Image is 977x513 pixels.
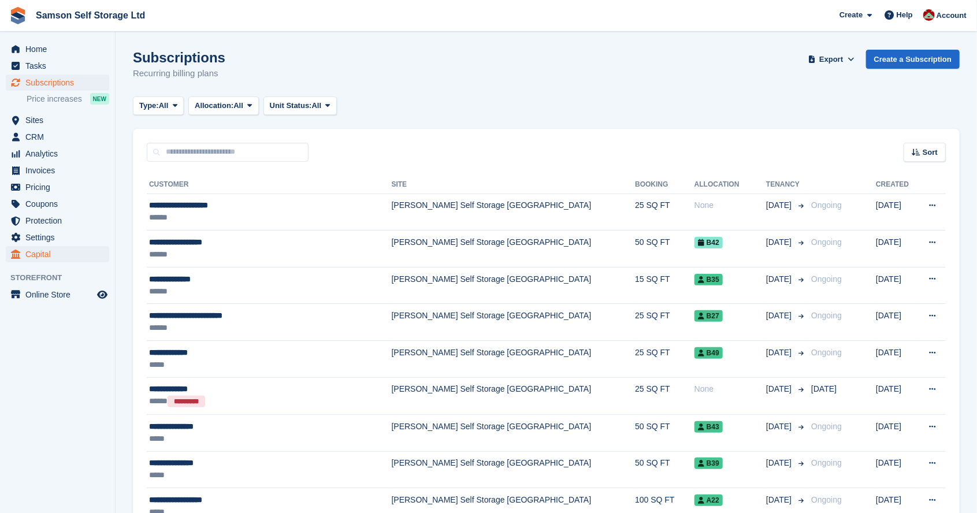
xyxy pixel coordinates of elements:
a: Samson Self Storage Ltd [31,6,150,25]
span: Ongoing [811,274,842,284]
td: [DATE] [876,194,916,231]
span: B43 [694,421,723,433]
a: menu [6,75,109,91]
td: [DATE] [876,304,916,341]
td: 25 SQ FT [635,194,694,231]
span: A22 [694,495,723,506]
span: Ongoing [811,458,842,467]
td: 15 SQ FT [635,267,694,304]
span: Allocation: [195,100,233,111]
span: CRM [25,129,95,145]
span: Export [819,54,843,65]
span: Analytics [25,146,95,162]
span: Storefront [10,272,115,284]
span: Type: [139,100,159,111]
span: Invoices [25,162,95,179]
td: [PERSON_NAME] Self Storage [GEOGRAPHIC_DATA] [392,304,636,341]
td: 25 SQ FT [635,341,694,378]
span: Sort [923,147,938,158]
a: menu [6,146,109,162]
th: Customer [147,176,392,194]
a: menu [6,162,109,179]
div: None [694,383,766,395]
span: Ongoing [811,200,842,210]
td: 50 SQ FT [635,231,694,267]
span: [DATE] [766,421,794,433]
span: B49 [694,347,723,359]
a: Price increases NEW [27,92,109,105]
span: [DATE] [766,494,794,506]
button: Allocation: All [188,96,259,116]
a: menu [6,129,109,145]
span: Pricing [25,179,95,195]
span: Ongoing [811,311,842,320]
div: NEW [90,93,109,105]
a: menu [6,229,109,246]
span: B39 [694,458,723,469]
th: Site [392,176,636,194]
span: Unit Status: [270,100,312,111]
td: [PERSON_NAME] Self Storage [GEOGRAPHIC_DATA] [392,341,636,378]
th: Booking [635,176,694,194]
span: B42 [694,237,723,248]
span: Help [897,9,913,21]
span: Ongoing [811,495,842,504]
h1: Subscriptions [133,50,225,65]
a: menu [6,196,109,212]
td: 25 SQ FT [635,304,694,341]
span: Capital [25,246,95,262]
img: stora-icon-8386f47178a22dfd0bd8f6a31ec36ba5ce8667c1dd55bd0f319d3a0aa187defe.svg [9,7,27,24]
span: All [312,100,322,111]
button: Export [806,50,857,69]
span: [DATE] [766,383,794,395]
span: All [233,100,243,111]
span: [DATE] [766,273,794,285]
span: Home [25,41,95,57]
td: 25 SQ FT [635,377,694,414]
a: menu [6,179,109,195]
td: 50 SQ FT [635,415,694,452]
a: menu [6,41,109,57]
a: Preview store [95,288,109,302]
span: Tasks [25,58,95,74]
span: [DATE] [811,384,837,393]
span: All [159,100,169,111]
img: Ian [923,9,935,21]
th: Allocation [694,176,766,194]
span: [DATE] [766,199,794,211]
button: Unit Status: All [263,96,337,116]
span: [DATE] [766,310,794,322]
span: Price increases [27,94,82,105]
a: menu [6,112,109,128]
td: [DATE] [876,451,916,488]
td: [PERSON_NAME] Self Storage [GEOGRAPHIC_DATA] [392,231,636,267]
a: menu [6,213,109,229]
span: B35 [694,274,723,285]
td: [PERSON_NAME] Self Storage [GEOGRAPHIC_DATA] [392,451,636,488]
a: menu [6,287,109,303]
div: None [694,199,766,211]
td: [PERSON_NAME] Self Storage [GEOGRAPHIC_DATA] [392,194,636,231]
span: Create [839,9,863,21]
a: menu [6,58,109,74]
td: [PERSON_NAME] Self Storage [GEOGRAPHIC_DATA] [392,267,636,304]
td: [DATE] [876,267,916,304]
span: Sites [25,112,95,128]
td: [DATE] [876,415,916,452]
th: Created [876,176,916,194]
span: [DATE] [766,457,794,469]
span: Ongoing [811,237,842,247]
td: [DATE] [876,231,916,267]
span: Protection [25,213,95,229]
td: [DATE] [876,377,916,414]
span: Settings [25,229,95,246]
a: Create a Subscription [866,50,960,69]
td: [DATE] [876,341,916,378]
th: Tenancy [766,176,807,194]
td: [PERSON_NAME] Self Storage [GEOGRAPHIC_DATA] [392,377,636,414]
td: 50 SQ FT [635,451,694,488]
span: B27 [694,310,723,322]
span: Coupons [25,196,95,212]
button: Type: All [133,96,184,116]
p: Recurring billing plans [133,67,225,80]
